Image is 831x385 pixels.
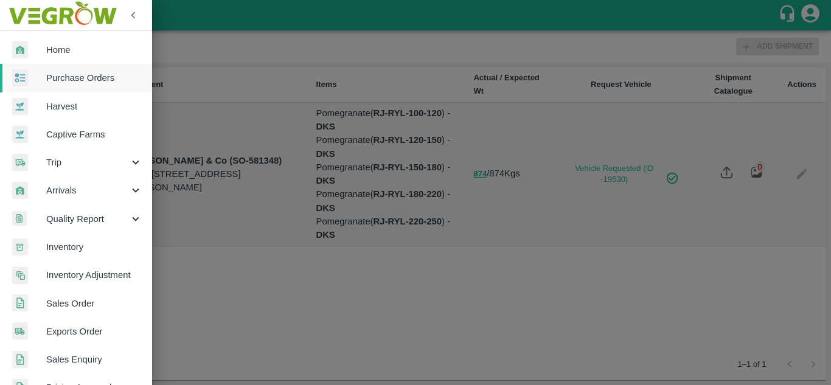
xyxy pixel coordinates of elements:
img: shipments [12,322,28,340]
img: qualityReport [12,211,27,226]
span: Harvest [46,100,142,113]
span: Exports Order [46,325,142,338]
img: delivery [12,154,28,172]
span: Home [46,43,142,57]
span: Sales Order [46,297,142,310]
img: harvest [12,97,28,116]
span: Sales Enquiry [46,353,142,366]
img: whArrival [12,182,28,199]
img: whInventory [12,238,28,256]
span: Inventory [46,240,142,254]
img: sales [12,294,28,312]
span: Trip [46,156,129,169]
span: Inventory Adjustment [46,268,142,282]
img: sales [12,351,28,369]
span: Captive Farms [46,128,142,141]
img: reciept [12,69,28,87]
span: Arrivals [46,184,129,197]
span: Quality Report [46,212,129,226]
img: harvest [12,125,28,144]
img: whArrival [12,41,28,59]
span: Purchase Orders [46,71,142,85]
img: inventory [12,266,28,284]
